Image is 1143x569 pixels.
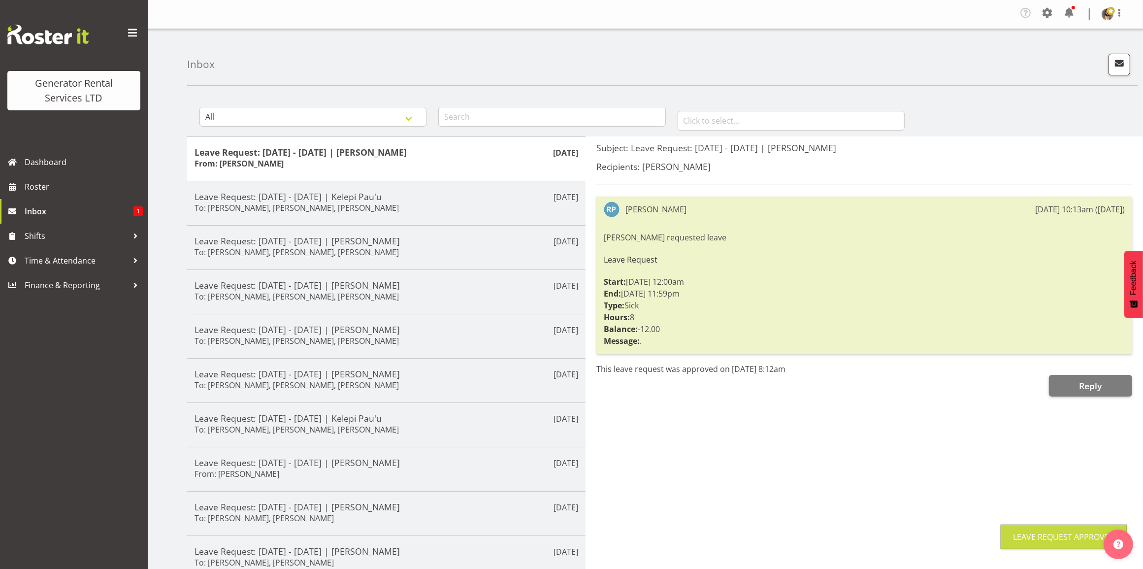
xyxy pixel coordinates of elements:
[604,312,630,323] strong: Hours:
[195,147,578,158] h5: Leave Request: [DATE] - [DATE] | [PERSON_NAME]
[1129,261,1138,295] span: Feedback
[596,364,785,374] span: This leave request was approved on [DATE] 8:12am
[195,159,284,168] h6: From: [PERSON_NAME]
[195,380,399,390] h6: To: [PERSON_NAME], [PERSON_NAME], [PERSON_NAME]
[604,324,638,335] strong: Balance:
[25,155,143,169] span: Dashboard
[596,161,1132,172] h5: Recipients: [PERSON_NAME]
[195,235,578,246] h5: Leave Request: [DATE] - [DATE] | [PERSON_NAME]
[604,255,1125,264] h6: Leave Request
[195,546,578,557] h5: Leave Request: [DATE] - [DATE] | [PERSON_NAME]
[1113,539,1123,549] img: help-xxl-2.png
[195,247,399,257] h6: To: [PERSON_NAME], [PERSON_NAME], [PERSON_NAME]
[195,368,578,379] h5: Leave Request: [DATE] - [DATE] | [PERSON_NAME]
[195,413,578,424] h5: Leave Request: [DATE] - [DATE] | Kelepi Pau'u
[553,147,578,159] p: [DATE]
[1079,380,1102,392] span: Reply
[195,336,399,346] h6: To: [PERSON_NAME], [PERSON_NAME], [PERSON_NAME]
[25,229,128,243] span: Shifts
[554,368,578,380] p: [DATE]
[554,502,578,513] p: [DATE]
[195,324,578,335] h5: Leave Request: [DATE] - [DATE] | [PERSON_NAME]
[195,203,399,213] h6: To: [PERSON_NAME], [PERSON_NAME], [PERSON_NAME]
[25,179,143,194] span: Roster
[195,502,578,512] h5: Leave Request: [DATE] - [DATE] | [PERSON_NAME]
[133,206,143,216] span: 1
[7,25,89,44] img: Rosterit website logo
[554,324,578,336] p: [DATE]
[554,280,578,292] p: [DATE]
[625,203,686,215] div: [PERSON_NAME]
[195,280,578,291] h5: Leave Request: [DATE] - [DATE] | [PERSON_NAME]
[25,278,128,293] span: Finance & Reporting
[187,59,215,70] h4: Inbox
[604,288,621,299] strong: End:
[195,513,334,523] h6: To: [PERSON_NAME], [PERSON_NAME]
[17,76,131,105] div: Generator Rental Services LTD
[678,111,905,131] input: Click to select...
[1049,375,1132,397] button: Reply
[604,229,1125,349] div: [PERSON_NAME] requested leave [DATE] 12:00am [DATE] 11:59pm Sick 8 -12.00 .
[554,413,578,425] p: [DATE]
[195,191,578,202] h5: Leave Request: [DATE] - [DATE] | Kelepi Pau'u
[604,201,620,217] img: ryan-paulsen3623.jpg
[1124,251,1143,318] button: Feedback - Show survey
[596,142,1132,153] h5: Subject: Leave Request: [DATE] - [DATE] | [PERSON_NAME]
[195,558,334,568] h6: To: [PERSON_NAME], [PERSON_NAME]
[195,457,578,468] h5: Leave Request: [DATE] - [DATE] | [PERSON_NAME]
[438,107,665,127] input: Search
[195,425,399,435] h6: To: [PERSON_NAME], [PERSON_NAME], [PERSON_NAME]
[604,335,640,346] strong: Message:
[1035,203,1125,215] div: [DATE] 10:13am ([DATE])
[195,469,279,479] h6: From: [PERSON_NAME]
[604,276,626,287] strong: Start:
[554,235,578,247] p: [DATE]
[25,253,128,268] span: Time & Attendance
[554,546,578,558] p: [DATE]
[195,292,399,301] h6: To: [PERSON_NAME], [PERSON_NAME], [PERSON_NAME]
[604,300,624,311] strong: Type:
[554,457,578,469] p: [DATE]
[1102,8,1113,20] img: sean-johnstone4fef95288b34d066b2c6be044394188f.png
[25,204,133,219] span: Inbox
[554,191,578,203] p: [DATE]
[1013,531,1115,543] div: Leave Request Approved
